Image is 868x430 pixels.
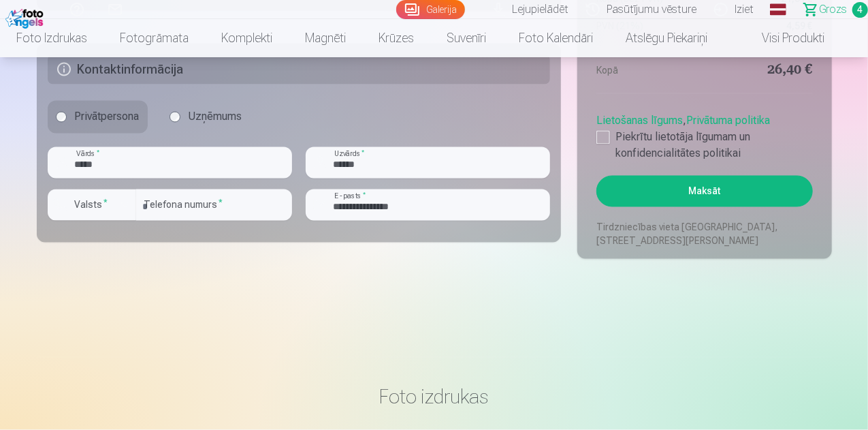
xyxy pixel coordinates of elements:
[609,19,724,57] a: Atslēgu piekariņi
[596,221,812,248] p: Tirdzniecības vieta [GEOGRAPHIC_DATA], [STREET_ADDRESS][PERSON_NAME]
[48,101,148,134] label: Privātpersona
[289,19,362,57] a: Magnēti
[205,19,289,57] a: Komplekti
[819,1,847,18] span: Grozs
[56,112,67,123] input: Privātpersona
[69,198,114,212] label: Valsts
[362,19,430,57] a: Krūzes
[161,101,251,134] label: Uzņēmums
[596,61,698,80] dt: Kopā
[724,19,841,57] a: Visi produkti
[596,114,683,127] a: Lietošanas līgums
[48,385,821,410] h3: Foto izdrukas
[686,114,770,127] a: Privātuma politika
[596,108,812,162] div: ,
[103,19,205,57] a: Fotogrāmata
[5,5,47,29] img: /fa1
[48,189,136,221] button: Valsts*
[170,112,180,123] input: Uzņēmums
[430,19,502,57] a: Suvenīri
[596,129,812,162] label: Piekrītu lietotāja līgumam un konfidencialitātes politikai
[596,176,812,207] button: Maksāt
[48,55,551,85] h5: Kontaktinformācija
[852,2,868,18] span: 4
[711,61,813,80] dd: 26,40 €
[502,19,609,57] a: Foto kalendāri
